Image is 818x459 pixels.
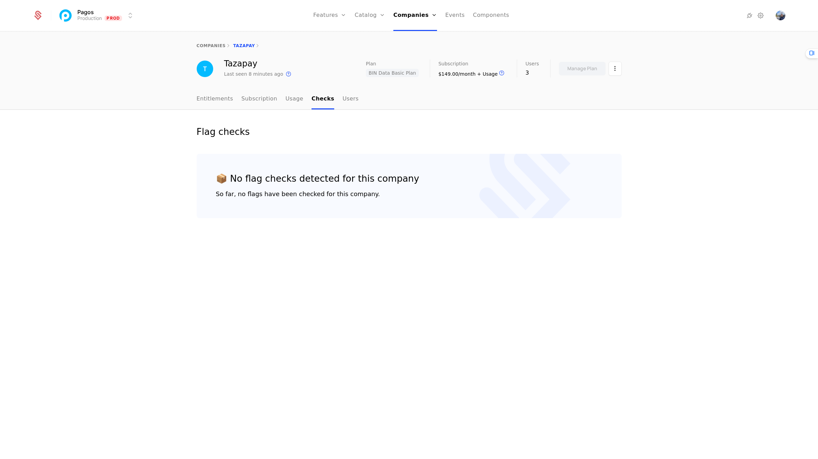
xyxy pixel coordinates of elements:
a: Entitlements [197,89,233,109]
nav: Main [197,89,622,109]
img: Pagos [57,7,74,24]
span: Plan [366,61,376,66]
div: Tazapay [224,60,293,68]
div: 3 [525,69,539,77]
a: Subscription [241,89,277,109]
div: 📦 No flag checks detected for this company [216,173,602,184]
span: BIN Data Basic Plan [366,69,419,77]
button: Manage Plan [559,62,606,76]
a: Checks [312,89,334,109]
a: Usage [285,89,303,109]
span: Subscription [438,61,468,66]
a: Integrations [745,11,754,20]
button: Open user button [776,11,785,20]
a: Users [342,89,359,109]
img: Tazapay [197,61,213,77]
button: Select action [609,62,622,76]
span: Users [525,61,539,66]
span: Pagos [77,9,94,15]
div: Production [77,15,102,22]
a: Settings [756,11,765,20]
div: So far, no flags have been checked for this company. [216,189,602,199]
a: companies [197,43,226,48]
div: $149.00/month [438,69,506,77]
span: + Usage [477,71,498,77]
div: Last seen 8 minutes ago [224,71,283,77]
div: Flag checks [197,126,250,137]
img: Denis Avko [776,11,785,20]
div: Manage Plan [567,65,597,72]
ul: Choose Sub Page [197,89,359,109]
button: Select environment [59,8,134,23]
span: Prod [105,15,122,21]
